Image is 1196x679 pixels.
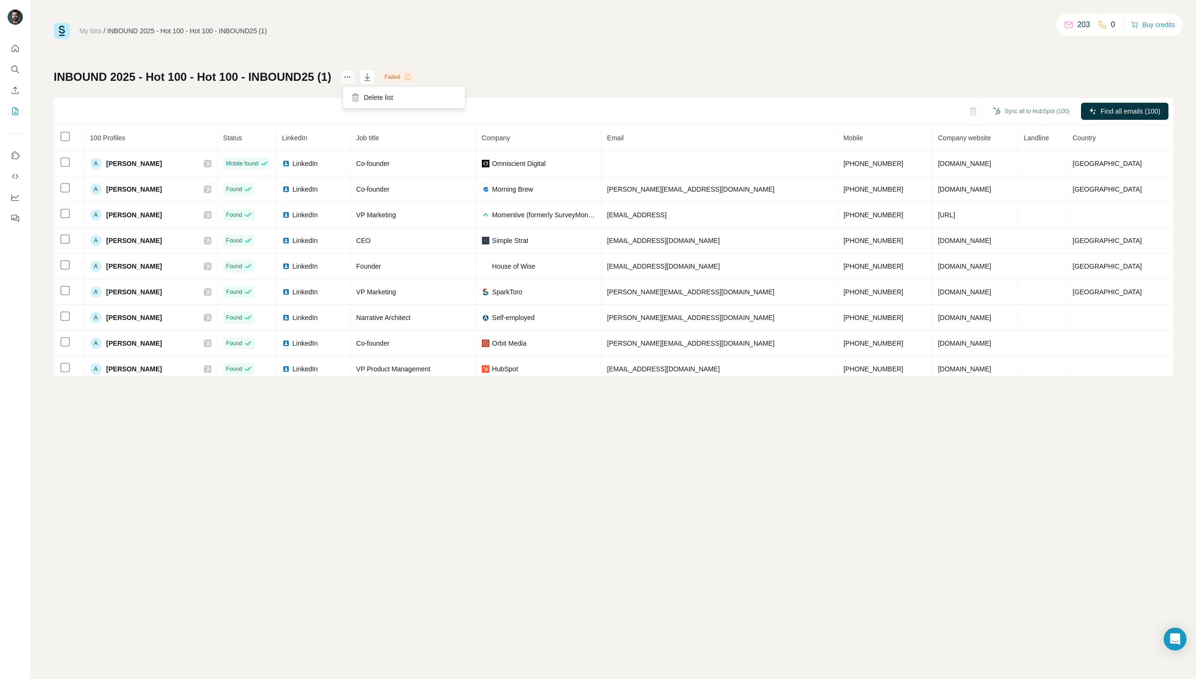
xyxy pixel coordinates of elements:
span: Mobile [843,134,863,142]
img: company-logo [482,365,489,373]
span: [DOMAIN_NAME] [938,288,991,296]
span: Company [482,134,510,142]
button: Search [8,61,23,78]
span: [PERSON_NAME] [106,364,162,374]
span: [EMAIL_ADDRESS][DOMAIN_NAME] [607,262,720,270]
p: 203 [1077,19,1090,30]
div: A [90,338,102,349]
span: VP Marketing [356,288,396,296]
span: Co-founder [356,185,390,193]
span: [PHONE_NUMBER] [843,339,903,347]
img: LinkedIn logo [282,339,290,347]
span: Orbit Media [492,339,526,348]
span: [GEOGRAPHIC_DATA] [1072,262,1142,270]
span: [PERSON_NAME][EMAIL_ADDRESS][DOMAIN_NAME] [607,314,775,321]
span: 100 Profiles [90,134,125,142]
button: Feedback [8,210,23,227]
span: Narrative Architect [356,314,411,321]
span: LinkedIn [293,313,318,322]
span: Found [226,262,242,271]
span: LinkedIn [293,364,318,374]
span: [GEOGRAPHIC_DATA] [1072,237,1142,244]
span: [GEOGRAPHIC_DATA] [1072,288,1142,296]
span: [PERSON_NAME] [106,287,162,297]
img: LinkedIn logo [282,211,290,219]
button: actions [340,69,355,85]
span: [PERSON_NAME] [106,339,162,348]
div: A [90,261,102,272]
span: Find all emails (100) [1100,107,1160,116]
span: [PERSON_NAME][EMAIL_ADDRESS][DOMAIN_NAME] [607,288,775,296]
span: HubSpot [492,364,518,374]
span: [PHONE_NUMBER] [843,211,903,219]
span: [PHONE_NUMBER] [843,365,903,373]
span: [PERSON_NAME] [106,262,162,271]
img: company-logo [482,213,489,216]
span: [DOMAIN_NAME] [938,160,991,167]
div: A [90,286,102,298]
span: Job title [356,134,379,142]
span: Company website [938,134,991,142]
h1: INBOUND 2025 - Hot 100 - Hot 100 - INBOUND25 (1) [54,69,331,85]
span: LinkedIn [293,184,318,194]
span: [DOMAIN_NAME] [938,314,991,321]
li: / [104,26,105,36]
div: A [90,209,102,221]
div: A [90,184,102,195]
span: [GEOGRAPHIC_DATA] [1072,160,1142,167]
img: company-logo [482,288,489,296]
button: Quick start [8,40,23,57]
img: company-logo [482,339,489,347]
span: SparkToro [492,287,523,297]
span: [URL] [938,211,955,219]
span: LinkedIn [293,287,318,297]
img: company-logo [482,314,489,321]
span: [PHONE_NUMBER] [843,185,903,193]
img: Avatar [8,10,23,25]
span: [EMAIL_ADDRESS][DOMAIN_NAME] [607,365,720,373]
span: CEO [356,237,371,244]
div: Delete list [345,89,463,106]
a: My lists [79,27,102,35]
img: Surfe Logo [54,23,70,39]
span: [PERSON_NAME][EMAIL_ADDRESS][DOMAIN_NAME] [607,185,775,193]
button: Buy credits [1131,18,1175,31]
span: House of Wise [492,262,536,271]
span: LinkedIn [293,236,318,245]
span: [DOMAIN_NAME] [938,365,991,373]
span: Found [226,365,242,373]
span: [PHONE_NUMBER] [843,288,903,296]
img: company-logo [482,185,489,193]
span: Found [226,313,242,322]
button: My lists [8,103,23,120]
div: Open Intercom Messenger [1164,628,1186,650]
button: Use Surfe on LinkedIn [8,147,23,164]
button: Dashboard [8,189,23,206]
span: [PERSON_NAME] [106,313,162,322]
span: LinkedIn [282,134,307,142]
span: [PERSON_NAME] [106,210,162,220]
span: [PERSON_NAME][EMAIL_ADDRESS][DOMAIN_NAME] [607,339,775,347]
span: [GEOGRAPHIC_DATA] [1072,185,1142,193]
div: A [90,312,102,323]
span: Found [226,339,242,348]
div: Failed [382,71,414,83]
span: [PHONE_NUMBER] [843,314,903,321]
span: Morning Brew [492,184,533,194]
span: VP Marketing [356,211,396,219]
span: Simple Strat [492,236,528,245]
button: Use Surfe API [8,168,23,185]
img: LinkedIn logo [282,288,290,296]
div: INBOUND 2025 - Hot 100 - Hot 100 - INBOUND25 (1) [107,26,267,36]
button: Sync all to HubSpot (100) [986,104,1076,118]
span: [PHONE_NUMBER] [843,262,903,270]
p: 0 [1111,19,1115,30]
span: [DOMAIN_NAME] [938,262,991,270]
button: Enrich CSV [8,82,23,99]
span: LinkedIn [293,159,318,168]
span: [PHONE_NUMBER] [843,160,903,167]
img: company-logo [482,262,489,271]
img: LinkedIn logo [282,365,290,373]
span: Found [226,185,242,194]
span: Co-founder [356,160,390,167]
